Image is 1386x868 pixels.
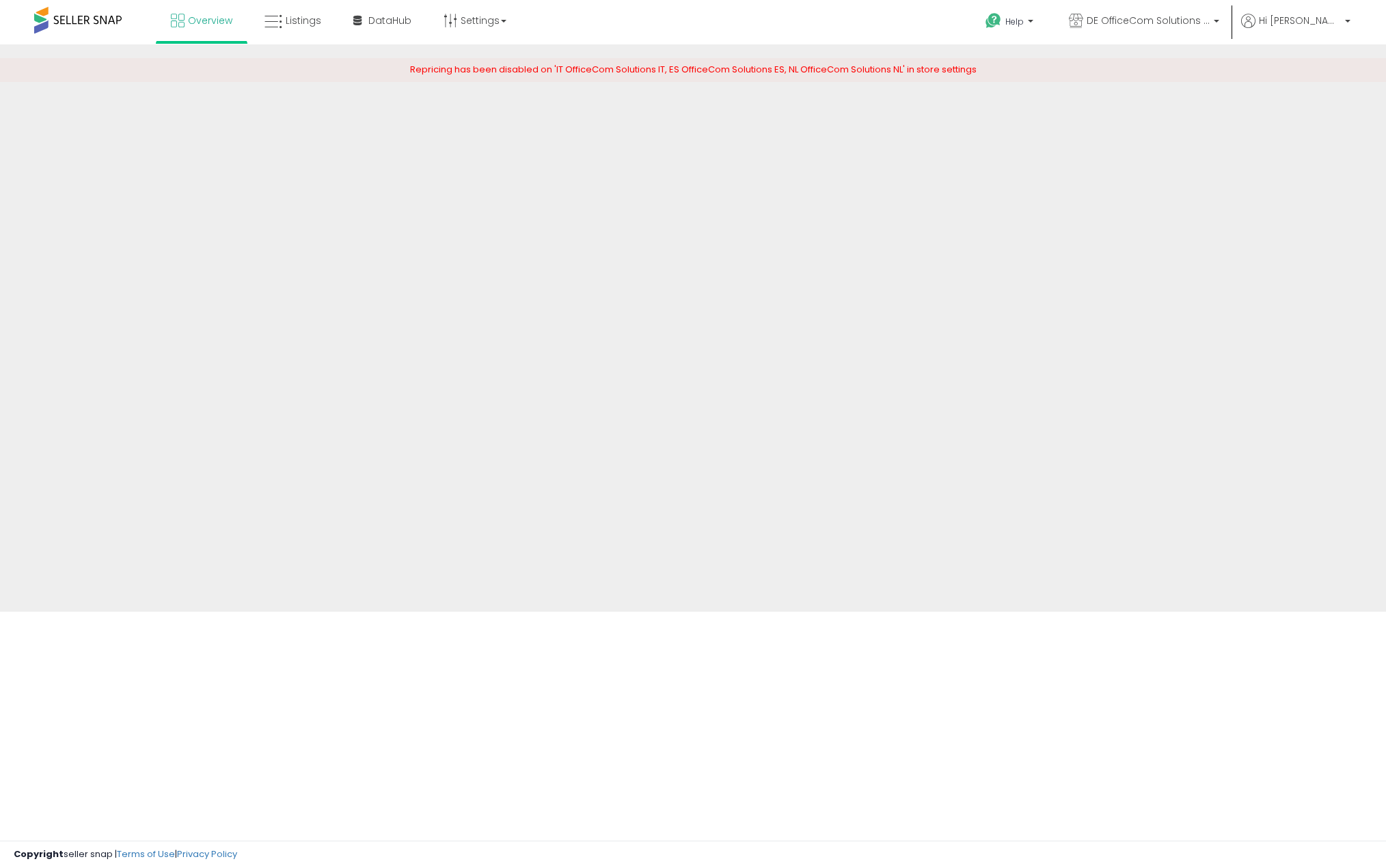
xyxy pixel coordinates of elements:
[188,14,232,27] span: Overview
[1087,14,1210,27] span: DE OfficeCom Solutions DE
[1241,14,1350,44] a: Hi [PERSON_NAME]
[1005,16,1024,27] span: Help
[975,2,1047,44] a: Help
[286,14,321,27] span: Listings
[1259,14,1341,27] span: Hi [PERSON_NAME]
[410,63,977,76] span: Repricing has been disabled on 'IT OfficeCom Solutions IT, ES OfficeCom Solutions ES, NL OfficeCo...
[985,12,1002,29] i: Get Help
[368,14,411,27] span: DataHub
